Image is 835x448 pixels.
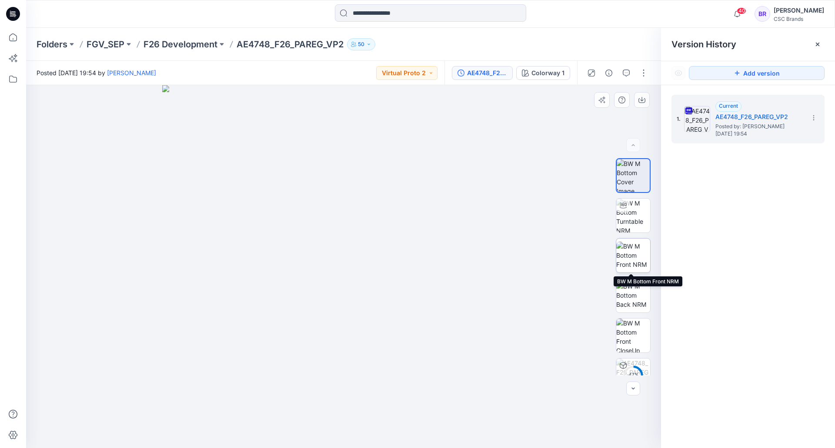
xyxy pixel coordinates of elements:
[516,66,570,80] button: Colorway 1
[737,7,746,14] span: 40
[37,68,156,77] span: Posted [DATE] 19:54 by
[719,103,738,109] span: Current
[814,41,821,48] button: Close
[689,66,825,80] button: Add version
[617,159,650,192] img: BW M Bottom Cover Image NRM
[623,372,644,379] div: 47 %
[467,68,507,78] div: AE4748_F26_PAREG_VP2
[162,85,525,448] img: eyJhbGciOiJIUzI1NiIsImtpZCI6IjAiLCJzbHQiOiJzZXMiLCJ0eXAiOiJKV1QifQ.eyJkYXRhIjp7InR5cGUiOiJzdG9yYW...
[87,38,124,50] a: FGV_SEP
[671,39,736,50] span: Version History
[358,40,364,49] p: 50
[37,38,67,50] a: Folders
[774,16,824,22] div: CSC Brands
[616,282,650,309] img: BW M Bottom Back NRM
[616,319,650,352] img: BW M Bottom Front CloseUp NRM
[715,112,802,122] h5: AE4748_F26_PAREG_VP2
[616,199,650,232] img: BW M Bottom Turntable NRM
[715,131,802,137] span: [DATE] 19:54
[616,358,650,392] img: AE4748_F26_PAREG_VP2 Colorway 1
[347,38,375,50] button: 50
[774,5,824,16] div: [PERSON_NAME]
[107,69,156,76] a: [PERSON_NAME]
[602,66,616,80] button: Details
[144,38,217,50] a: F26 Development
[684,106,710,132] img: AE4748_F26_PAREG_VP2
[531,68,564,78] div: Colorway 1
[616,242,650,269] img: BW M Bottom Front NRM
[671,66,685,80] button: Show Hidden Versions
[755,6,770,22] div: BR
[677,115,681,123] span: 1.
[452,66,513,80] button: AE4748_F26_PAREG_VP2
[237,38,344,50] p: AE4748_F26_PAREG_VP2
[715,122,802,131] span: Posted by: Bapu Ramachandra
